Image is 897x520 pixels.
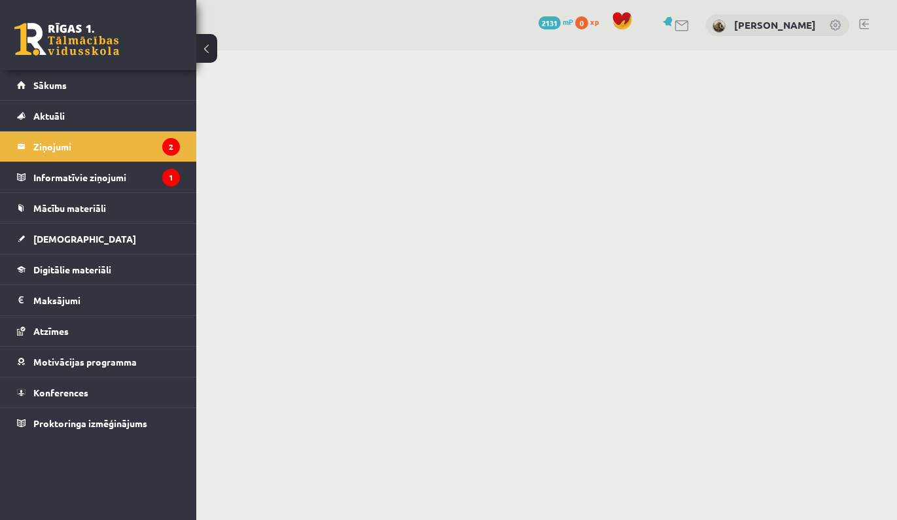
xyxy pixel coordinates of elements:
[575,16,605,27] a: 0 xp
[33,387,88,398] span: Konferences
[17,347,180,377] a: Motivācijas programma
[538,16,561,29] span: 2131
[17,193,180,223] a: Mācību materiāli
[162,169,180,186] i: 1
[575,16,588,29] span: 0
[590,16,599,27] span: xp
[734,18,816,31] a: [PERSON_NAME]
[712,20,726,33] img: Linda Burkovska
[33,356,137,368] span: Motivācijas programma
[17,408,180,438] a: Proktoringa izmēģinājums
[33,285,180,315] legend: Maksājumi
[17,285,180,315] a: Maksājumi
[17,131,180,162] a: Ziņojumi2
[33,325,69,337] span: Atzīmes
[17,101,180,131] a: Aktuāli
[14,23,119,56] a: Rīgas 1. Tālmācības vidusskola
[33,417,147,429] span: Proktoringa izmēģinājums
[17,254,180,285] a: Digitālie materiāli
[33,162,180,192] legend: Informatīvie ziņojumi
[563,16,573,27] span: mP
[17,316,180,346] a: Atzīmes
[33,131,180,162] legend: Ziņojumi
[17,70,180,100] a: Sākums
[162,138,180,156] i: 2
[33,264,111,275] span: Digitālie materiāli
[33,79,67,91] span: Sākums
[17,377,180,407] a: Konferences
[17,224,180,254] a: [DEMOGRAPHIC_DATA]
[538,16,573,27] a: 2131 mP
[33,233,136,245] span: [DEMOGRAPHIC_DATA]
[33,202,106,214] span: Mācību materiāli
[33,110,65,122] span: Aktuāli
[17,162,180,192] a: Informatīvie ziņojumi1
